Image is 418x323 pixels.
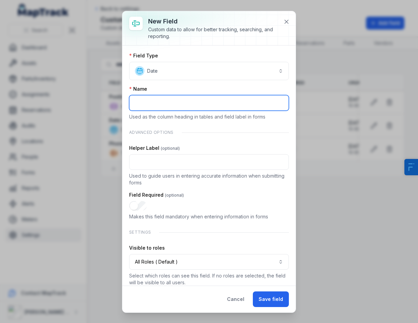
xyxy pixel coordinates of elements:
[129,52,158,59] label: Field Type
[129,254,289,270] button: All Roles ( Default )
[129,213,289,220] p: Makes this field mandatory when entering information in forms
[221,291,250,307] button: Cancel
[129,113,289,120] p: Used as the column heading in tables and field label in forms
[129,226,289,239] div: Settings
[148,26,278,40] div: Custom data to allow for better tracking, searching, and reporting.
[129,154,289,170] input: :ren:-form-item-label
[129,86,147,92] label: Name
[129,173,289,186] p: Used to guide users in entering accurate information when submitting forms
[129,272,289,286] p: Select which roles can see this field. If no roles are selected, the field will be visible to all...
[129,145,180,151] label: Helper Label
[253,291,289,307] button: Save field
[129,95,289,111] input: :rel:-form-item-label
[129,201,147,211] input: :reo:-form-item-label
[148,17,278,26] h3: New field
[129,62,289,80] button: Date
[129,192,184,198] label: Field Required
[129,126,289,139] div: Advanced Options
[129,245,165,251] label: Visible to roles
